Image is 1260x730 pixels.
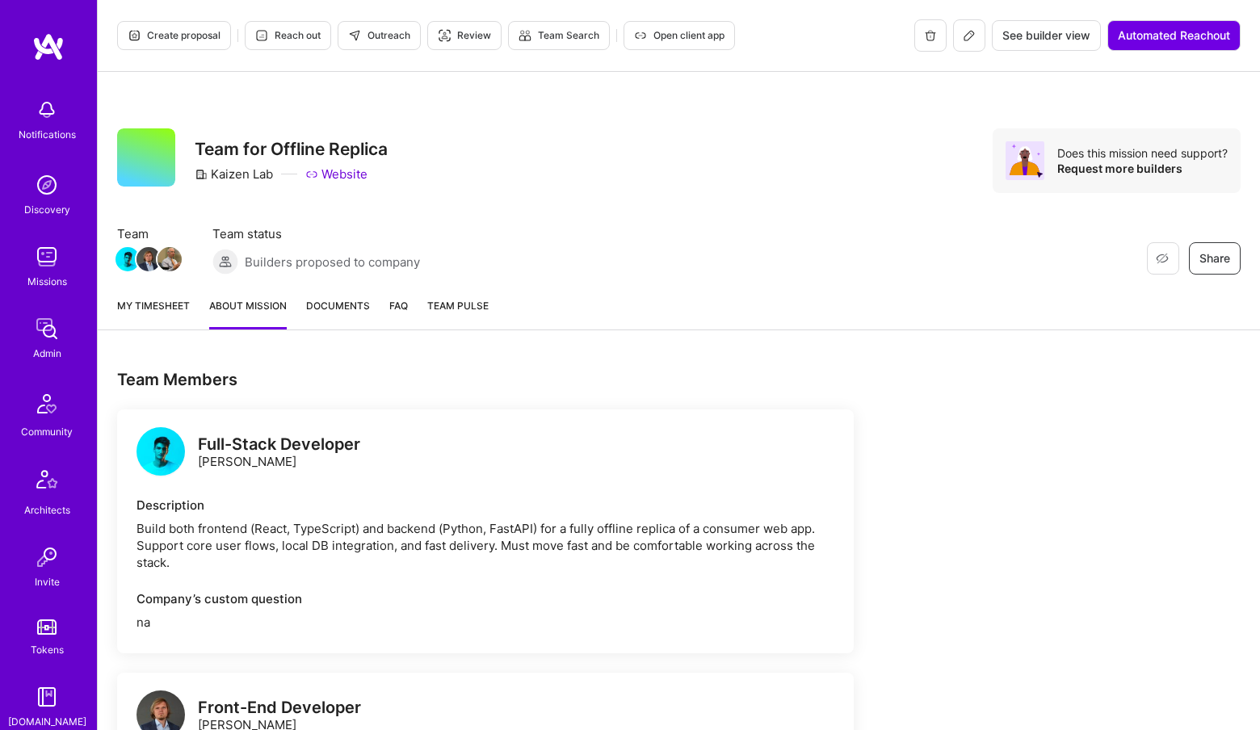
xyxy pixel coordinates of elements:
div: Architects [24,501,70,518]
span: Share [1199,250,1230,266]
span: Automated Reachout [1118,27,1230,44]
div: Team Members [117,369,854,390]
img: teamwork [31,241,63,273]
img: Avatar [1006,141,1044,180]
img: Team Member Avatar [115,247,140,271]
span: Create proposal [128,28,220,43]
img: Architects [27,463,66,501]
button: See builder view [992,20,1101,51]
a: Team Member Avatar [159,245,180,273]
div: Build both frontend (React, TypeScript) and backend (Python, FastAPI) for a fully offline replica... [136,520,834,571]
a: Documents [306,297,370,329]
img: tokens [37,619,57,635]
a: Team Member Avatar [117,245,138,273]
button: Team Search [508,21,610,50]
img: Invite [31,541,63,573]
p: na [136,614,834,631]
button: Share [1189,242,1241,275]
i: icon EyeClosed [1156,252,1169,265]
img: logo [136,427,185,476]
h3: Team for Offline Replica [195,139,388,159]
button: Outreach [338,21,421,50]
a: Team Member Avatar [138,245,159,273]
div: Discovery [24,201,70,218]
div: Community [21,423,73,440]
a: Team Pulse [427,297,489,329]
img: discovery [31,169,63,201]
button: Automated Reachout [1107,20,1241,51]
a: logo [136,427,185,480]
img: Builders proposed to company [212,249,238,275]
span: Builders proposed to company [245,254,420,271]
span: Review [438,28,491,43]
span: Documents [306,297,370,314]
button: Create proposal [117,21,231,50]
img: Team Member Avatar [136,247,161,271]
i: icon Targeter [438,29,451,42]
button: Reach out [245,21,331,50]
div: Request more builders [1057,161,1228,176]
span: Team Search [519,28,599,43]
div: Invite [35,573,60,590]
span: See builder view [1002,27,1090,44]
a: My timesheet [117,297,190,329]
a: Website [305,166,367,182]
img: admin teamwork [31,313,63,345]
img: logo [32,32,65,61]
button: Review [427,21,502,50]
div: Kaizen Lab [195,166,273,182]
div: Front-End Developer [198,699,361,716]
span: Team [117,225,180,242]
i: icon CompanyGray [195,168,208,181]
div: [PERSON_NAME] [198,436,360,470]
div: Notifications [19,126,76,143]
div: Tokens [31,641,64,658]
span: Team status [212,225,420,242]
span: Outreach [348,28,410,43]
button: Open client app [624,21,735,50]
div: Company’s custom question [136,590,834,607]
i: icon Proposal [128,29,141,42]
span: Team Pulse [427,300,489,312]
div: Full-Stack Developer [198,436,360,453]
img: Team Member Avatar [157,247,182,271]
div: Missions [27,273,67,290]
img: bell [31,94,63,126]
span: Open client app [634,28,724,43]
div: Does this mission need support? [1057,145,1228,161]
div: Description [136,497,834,514]
div: [DOMAIN_NAME] [8,713,86,730]
img: Community [27,384,66,423]
span: Reach out [255,28,321,43]
a: About Mission [209,297,287,329]
div: Admin [33,345,61,362]
img: guide book [31,681,63,713]
a: FAQ [389,297,408,329]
